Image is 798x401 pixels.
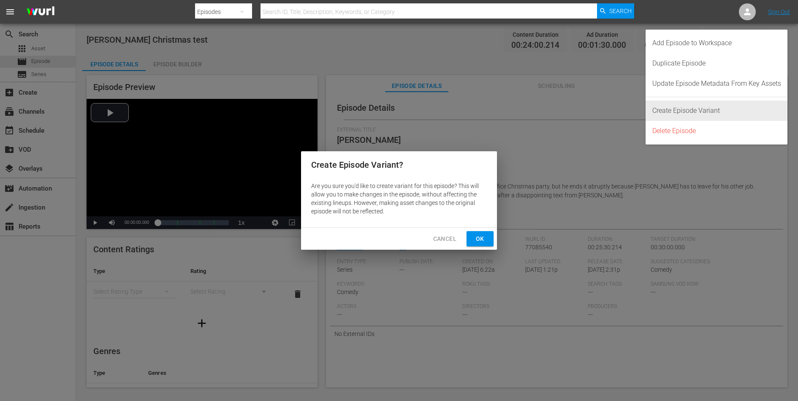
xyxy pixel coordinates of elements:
div: Delete Episode [652,121,781,141]
span: Search [609,3,632,19]
div: Add Episode to Workspace [652,33,781,53]
div: Duplicate Episode [652,53,781,74]
button: Ok [467,231,494,247]
div: Update Episode Metadata From Key Assets [652,74,781,94]
div: Are you sure you'd like to create variant for this episode? This will allow you to make changes i... [301,178,497,219]
a: Sign Out [768,8,790,15]
span: menu [5,7,15,17]
div: Create Episode Variant [652,101,781,121]
button: Cancel [426,231,463,247]
img: ans4CAIJ8jUAAAAAAAAAAAAAAAAAAAAAAAAgQb4GAAAAAAAAAAAAAAAAAAAAAAAAJMjXAAAAAAAAAAAAAAAAAAAAAAAAgAT5G... [20,2,61,22]
span: Ok [473,234,487,244]
span: Cancel [433,234,456,244]
h2: Create Episode Variant? [311,158,487,172]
